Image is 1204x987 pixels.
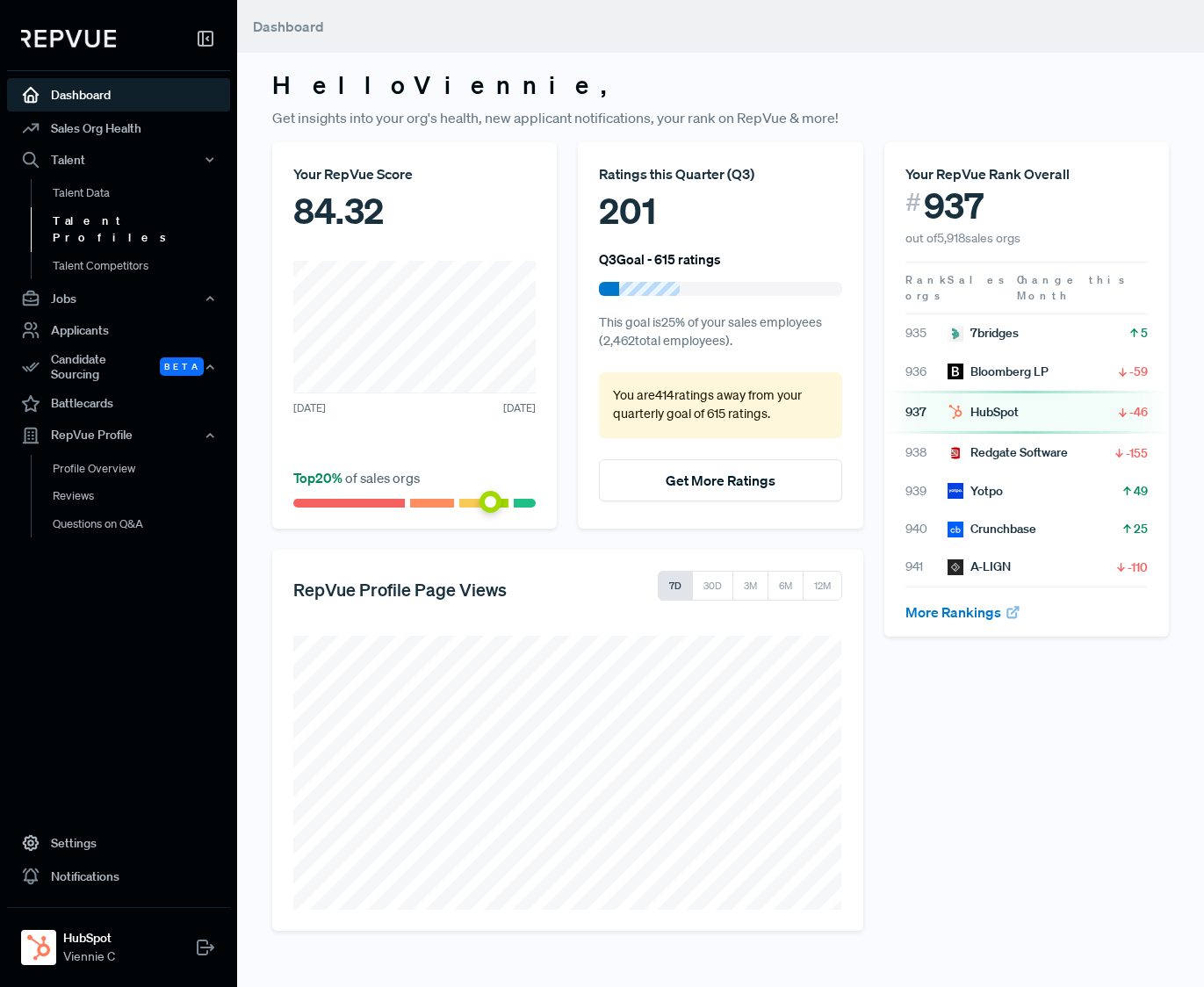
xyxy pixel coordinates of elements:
a: Notifications [7,860,230,893]
img: Bloomberg LP [948,364,963,379]
span: Change this Month [1017,272,1128,303]
span: -46 [1129,403,1148,421]
span: [DATE] [293,400,326,416]
div: 7bridges [948,324,1019,342]
img: A-LIGN [948,559,963,575]
span: -155 [1126,444,1148,462]
span: 5 [1141,324,1148,342]
div: Your RepVue Score [293,163,536,184]
span: 935 [905,324,948,342]
span: Dashboard [253,18,324,35]
img: Crunchbase [948,522,963,537]
a: HubSpotHubSpotViennie C [7,907,230,973]
button: 7D [658,571,693,601]
span: [DATE] [503,400,536,416]
button: 30D [692,571,733,601]
a: Talent Competitors [31,252,254,280]
span: Viennie C [63,947,115,966]
button: 3M [732,571,768,601]
img: HubSpot [25,933,53,962]
img: 7bridges [948,326,963,342]
img: HubSpot [948,404,963,420]
span: -110 [1128,558,1148,576]
h5: RepVue Profile Page Views [293,579,507,600]
a: Questions on Q&A [31,510,254,538]
div: A-LIGN [948,558,1011,576]
span: Rank [905,272,948,288]
span: Sales orgs [905,272,1007,303]
button: RepVue Profile [7,421,230,450]
div: 84.32 [293,184,536,237]
button: 12M [803,571,842,601]
img: Yotpo [948,483,963,499]
span: 940 [905,520,948,538]
a: Profile Overview [31,455,254,483]
h3: Hello Viennie , [272,70,1169,100]
span: Beta [160,357,204,376]
span: 939 [905,482,948,501]
button: Talent [7,145,230,175]
div: Redgate Software [948,443,1068,462]
button: Candidate Sourcing Beta [7,347,230,387]
h6: Q3 Goal - 615 ratings [599,251,721,267]
a: Applicants [7,313,230,347]
div: HubSpot [948,403,1019,421]
a: Battlecards [7,387,230,421]
a: Dashboard [7,78,230,112]
span: Your RepVue Rank Overall [905,165,1070,183]
a: Settings [7,826,230,860]
a: Reviews [31,482,254,510]
span: 941 [905,558,948,576]
a: Sales Org Health [7,112,230,145]
a: Talent Profiles [31,207,254,252]
img: Redgate Software [948,445,963,461]
span: 25 [1134,520,1148,537]
a: More Rankings [905,603,1021,621]
span: out of 5,918 sales orgs [905,230,1020,246]
div: Candidate Sourcing [7,347,230,387]
img: RepVue [21,30,116,47]
div: Ratings this Quarter ( Q3 ) [599,163,841,184]
p: You are 414 ratings away from your quarterly goal of 615 ratings . [613,386,827,424]
span: 937 [905,403,948,421]
span: of sales orgs [293,469,420,486]
a: Talent Data [31,179,254,207]
span: 936 [905,363,948,381]
span: 937 [924,184,984,227]
div: Crunchbase [948,520,1036,538]
strong: HubSpot [63,929,115,947]
span: -59 [1129,363,1148,380]
div: Bloomberg LP [948,363,1049,381]
span: 49 [1134,482,1148,500]
span: Top 20 % [293,469,345,486]
span: # [905,184,921,220]
div: Yotpo [948,482,1003,501]
span: 938 [905,443,948,462]
button: Get More Ratings [599,459,841,501]
p: Get insights into your org's health, new applicant notifications, your rank on RepVue & more! [272,107,1169,128]
button: 6M [768,571,804,601]
button: Jobs [7,284,230,313]
p: This goal is 25 % of your sales employees ( 2,462 total employees). [599,313,841,351]
div: 201 [599,184,841,237]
